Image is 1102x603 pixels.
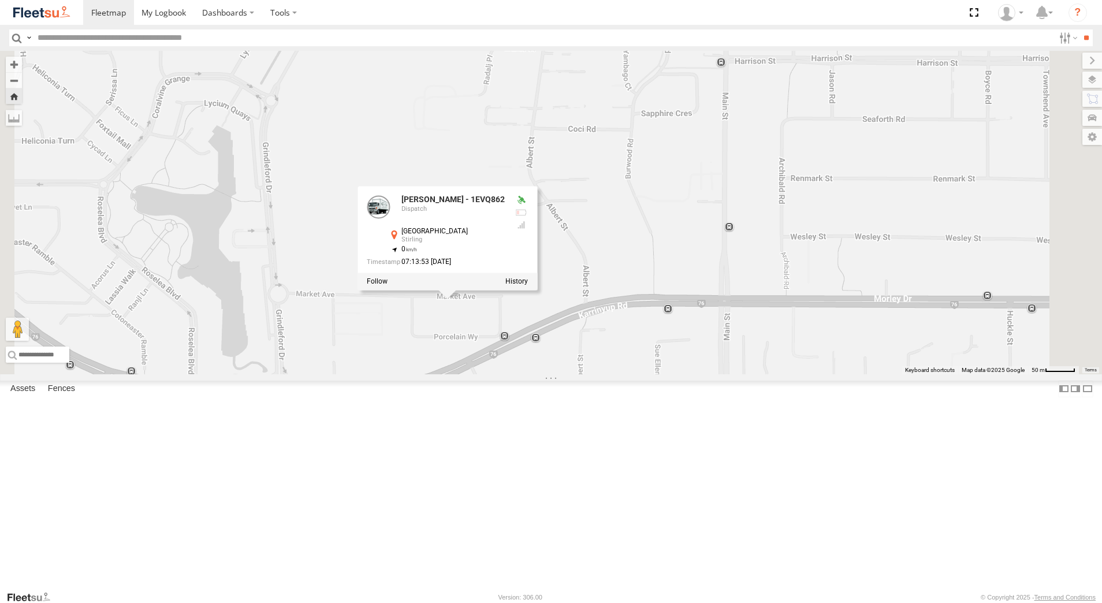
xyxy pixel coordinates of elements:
[401,228,505,236] div: [GEOGRAPHIC_DATA]
[6,591,59,603] a: Visit our Website
[1069,3,1087,22] i: ?
[514,209,528,218] div: Battery Remaining: 4.11v
[401,245,417,254] span: 0
[6,318,29,341] button: Drag Pegman onto the map to open Street View
[6,72,22,88] button: Zoom out
[42,381,81,397] label: Fences
[498,594,542,601] div: Version: 306.00
[962,367,1025,373] span: Map data ©2025 Google
[1085,368,1097,373] a: Terms (opens in new tab)
[505,278,528,286] label: View Asset History
[367,278,388,286] label: Realtime tracking of Asset
[1070,381,1081,397] label: Dock Summary Table to the Right
[12,5,72,20] img: fleetsu-logo-horizontal.svg
[514,196,528,205] div: Valid GPS Fix
[367,258,505,266] div: Date/time of location update
[514,221,528,230] div: GSM Signal = 4
[994,4,1027,21] div: TheMaker Systems
[5,381,41,397] label: Assets
[1058,381,1070,397] label: Dock Summary Table to the Left
[1082,129,1102,145] label: Map Settings
[1034,594,1096,601] a: Terms and Conditions
[1028,366,1079,374] button: Map scale: 50 m per 49 pixels
[905,366,955,374] button: Keyboard shortcuts
[6,88,22,104] button: Zoom Home
[1032,367,1045,373] span: 50 m
[981,594,1096,601] div: © Copyright 2025 -
[1055,29,1079,46] label: Search Filter Options
[6,57,22,72] button: Zoom in
[401,196,505,204] div: [PERSON_NAME] - 1EVQ862
[1082,381,1093,397] label: Hide Summary Table
[401,237,505,244] div: Stirling
[401,206,505,213] div: Dispatch
[6,110,22,126] label: Measure
[24,29,33,46] label: Search Query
